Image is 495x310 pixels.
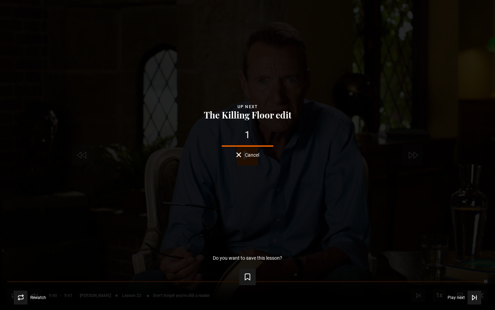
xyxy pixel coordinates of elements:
button: Cancel [236,152,259,157]
button: The Killing Floor edit [202,110,294,120]
div: 1 [11,130,484,140]
span: Rewatch [30,296,46,300]
button: Play next [448,291,481,304]
div: Up next [11,103,484,110]
p: Do you want to save this lesson? [213,256,282,260]
span: Play next [448,296,465,300]
button: Rewatch [14,291,46,304]
span: Cancel [245,153,259,157]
